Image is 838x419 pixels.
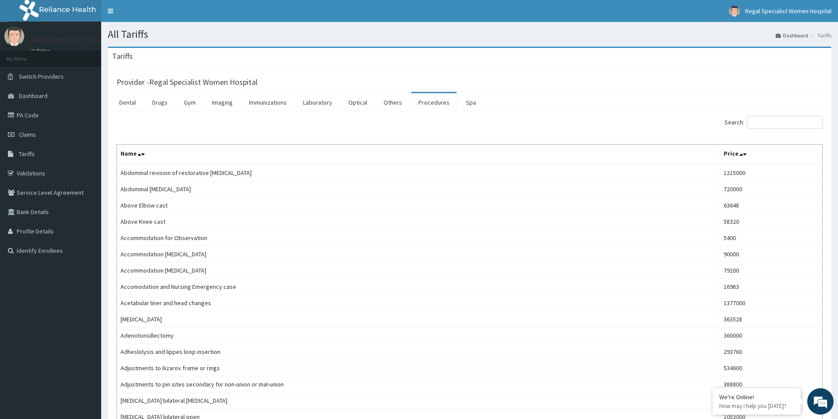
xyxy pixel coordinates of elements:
span: We're online! [51,111,121,200]
td: 293760 [720,344,822,360]
h3: Tariffs [112,52,133,60]
td: 1377000 [720,295,822,311]
td: Acetabular liner and head changes [117,295,720,311]
img: d_794563401_company_1708531726252_794563401 [16,44,36,66]
div: Chat with us now [46,49,148,61]
td: Accommodation [MEDICAL_DATA] [117,246,720,262]
a: Laboratory [296,93,339,112]
td: Above Elbow cast [117,197,720,214]
td: Adenotonsillectomy [117,328,720,344]
a: Drugs [145,93,175,112]
td: Abdominal [MEDICAL_DATA] [117,181,720,197]
td: 58320 [720,214,822,230]
a: Others [377,93,409,112]
div: We're Online! [719,393,794,401]
img: User Image [729,6,740,17]
a: Gym [177,93,203,112]
td: 16983 [720,279,822,295]
td: 363528 [720,311,822,328]
td: 79200 [720,262,822,279]
td: Adjustments to IIizarov frame or rings [117,360,720,376]
td: 388800 [720,376,822,393]
a: Immunizations [242,93,294,112]
span: Regal Specialist Women Hospital [745,7,831,15]
span: Tariffs [19,150,35,158]
a: Spa [459,93,483,112]
td: Accommodation [MEDICAL_DATA] [117,262,720,279]
td: [MEDICAL_DATA] [117,311,720,328]
textarea: Type your message and hit 'Enter' [4,240,168,271]
td: 534600 [720,360,822,376]
span: Switch Providers [19,73,64,80]
td: Abdominal revision of restorative [MEDICAL_DATA] [117,164,720,181]
p: How may I help you today? [719,402,794,410]
label: Search: [725,116,823,129]
img: User Image [4,26,24,46]
td: Accommodation for Observation [117,230,720,246]
a: Dashboard [776,32,808,39]
th: Price [720,145,822,165]
td: 1215000 [720,164,822,181]
td: 360000 [720,328,822,344]
td: 720000 [720,181,822,197]
li: Tariffs [809,32,831,39]
a: Online [31,48,52,54]
th: Name [117,145,720,165]
h1: All Tariffs [108,29,831,40]
p: Regal Specialist Women Hospital [31,36,144,44]
input: Search: [747,116,823,129]
td: 63648 [720,197,822,214]
span: Claims [19,131,36,138]
a: Procedures [411,93,457,112]
td: Accomodation and Nursing Emergency case [117,279,720,295]
a: Optical [341,93,374,112]
td: 90000 [720,246,822,262]
span: Dashboard [19,92,48,100]
div: Minimize live chat window [144,4,165,26]
h3: Provider - Regal Specialist Women Hospital [117,78,257,86]
td: Above Knee cast [117,214,720,230]
td: [MEDICAL_DATA] bilateral [MEDICAL_DATA] [117,393,720,409]
a: Dental [112,93,143,112]
td: Adheslolysis and lippes loop insertion [117,344,720,360]
td: 5400 [720,230,822,246]
td: Adjustments to pin sites secondary for non-union or mal-union [117,376,720,393]
a: Imaging [205,93,240,112]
